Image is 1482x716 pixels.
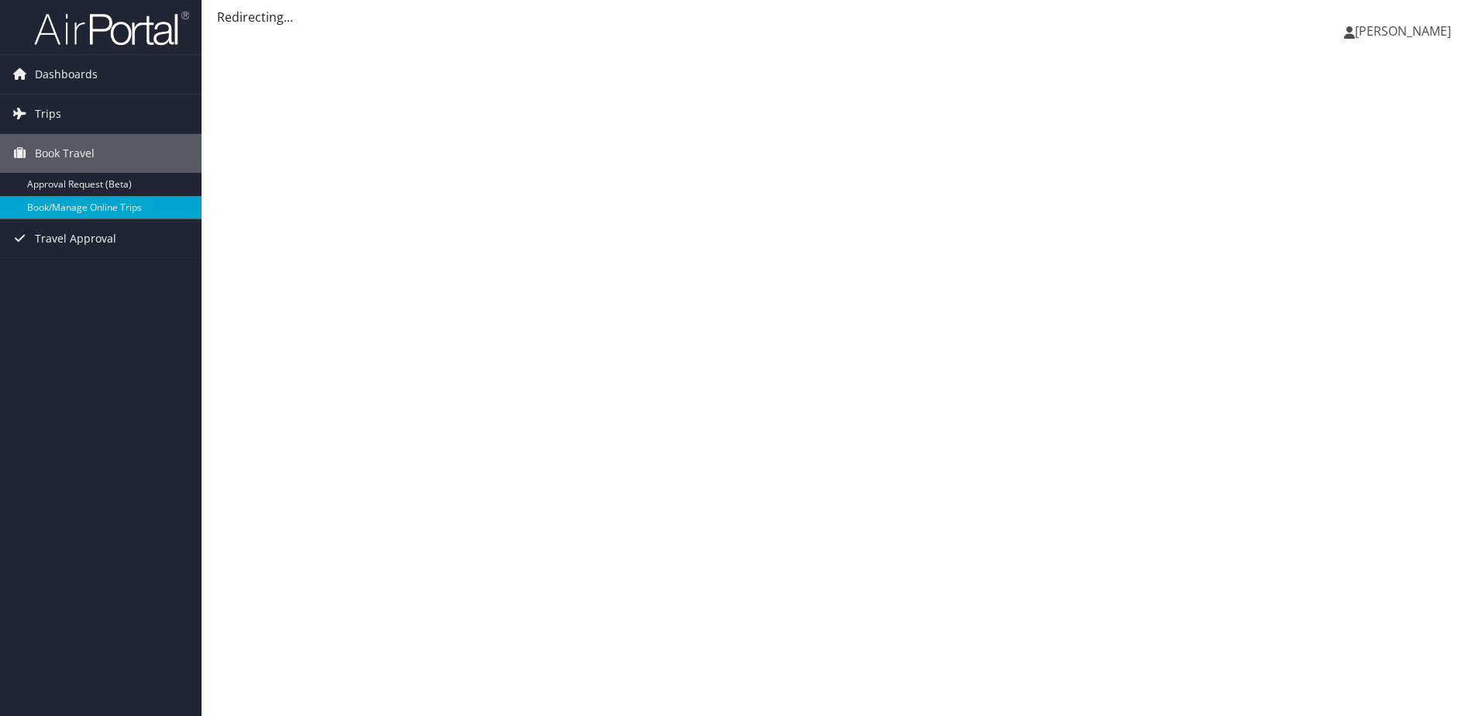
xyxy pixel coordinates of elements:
[1355,22,1451,40] span: [PERSON_NAME]
[35,134,95,173] span: Book Travel
[1344,8,1466,54] a: [PERSON_NAME]
[35,55,98,94] span: Dashboards
[34,10,189,46] img: airportal-logo.png
[217,8,1466,26] div: Redirecting...
[35,95,61,133] span: Trips
[35,219,116,258] span: Travel Approval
